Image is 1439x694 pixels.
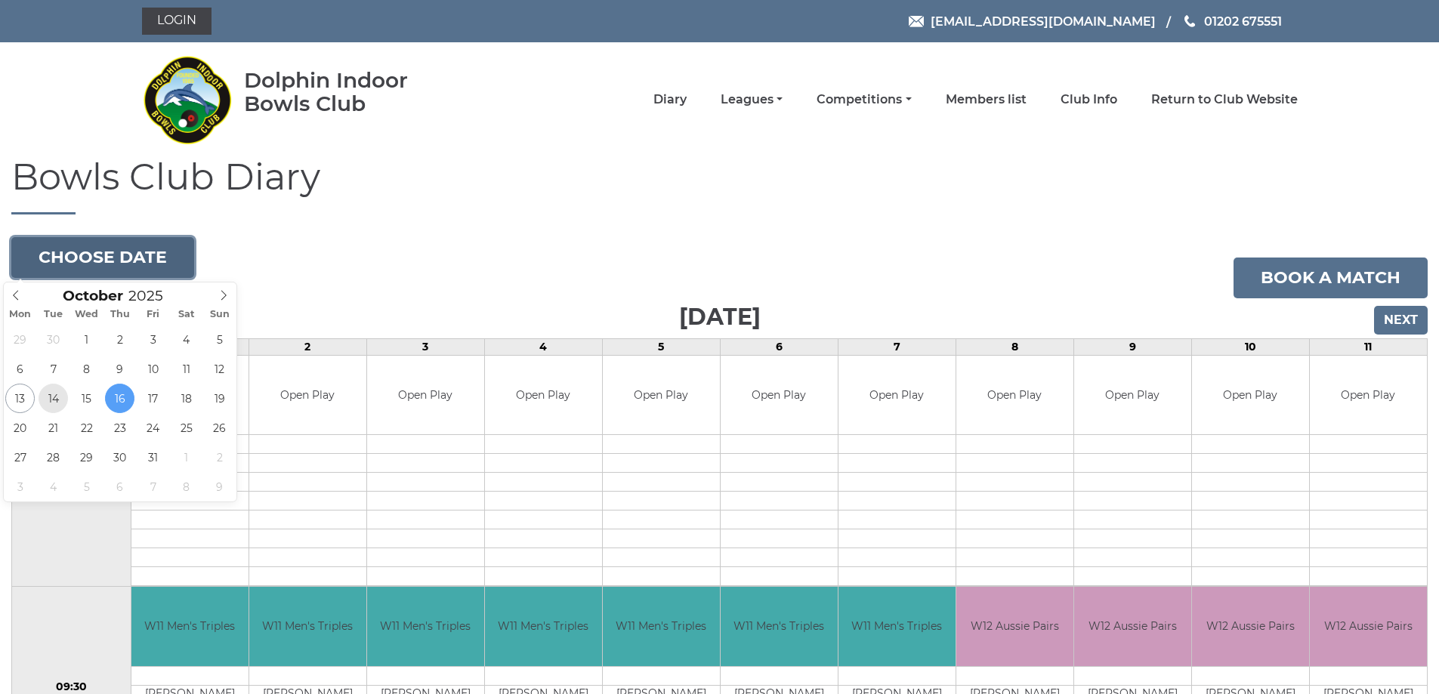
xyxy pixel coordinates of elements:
[105,443,134,472] span: October 30, 2025
[39,354,68,384] span: October 7, 2025
[131,587,249,666] td: W11 Men's Triples
[249,338,366,355] td: 2
[205,325,234,354] span: October 5, 2025
[1074,587,1191,666] td: W12 Aussie Pairs
[37,310,70,319] span: Tue
[170,310,203,319] span: Sat
[244,69,456,116] div: Dolphin Indoor Bowls Club
[909,16,924,27] img: Email
[838,587,956,666] td: W11 Men's Triples
[205,384,234,413] span: October 19, 2025
[956,587,1073,666] td: W12 Aussie Pairs
[1234,258,1428,298] a: Book a match
[39,472,68,501] span: November 4, 2025
[103,310,137,319] span: Thu
[142,8,212,35] a: Login
[171,354,201,384] span: October 11, 2025
[603,356,720,435] td: Open Play
[1192,587,1309,666] td: W12 Aussie Pairs
[205,413,234,443] span: October 26, 2025
[171,472,201,501] span: November 8, 2025
[105,384,134,413] span: October 16, 2025
[4,310,37,319] span: Mon
[249,587,366,666] td: W11 Men's Triples
[485,356,602,435] td: Open Play
[72,413,101,443] span: October 22, 2025
[484,338,602,355] td: 4
[367,587,484,666] td: W11 Men's Triples
[367,356,484,435] td: Open Play
[366,338,484,355] td: 3
[946,91,1027,108] a: Members list
[39,325,68,354] span: September 30, 2025
[105,413,134,443] span: October 23, 2025
[138,443,168,472] span: October 31, 2025
[205,443,234,472] span: November 2, 2025
[72,354,101,384] span: October 8, 2025
[171,325,201,354] span: October 4, 2025
[138,325,168,354] span: October 3, 2025
[5,413,35,443] span: October 20, 2025
[138,384,168,413] span: October 17, 2025
[5,384,35,413] span: October 13, 2025
[72,325,101,354] span: October 1, 2025
[5,472,35,501] span: November 3, 2025
[205,354,234,384] span: October 12, 2025
[721,356,838,435] td: Open Play
[1184,15,1195,27] img: Phone us
[105,472,134,501] span: November 6, 2025
[817,91,911,108] a: Competitions
[72,443,101,472] span: October 29, 2025
[72,472,101,501] span: November 5, 2025
[123,287,182,304] input: Scroll to increment
[5,443,35,472] span: October 27, 2025
[142,47,233,153] img: Dolphin Indoor Bowls Club
[203,310,236,319] span: Sun
[138,413,168,443] span: October 24, 2025
[603,587,720,666] td: W11 Men's Triples
[720,338,838,355] td: 6
[137,310,170,319] span: Fri
[1192,356,1309,435] td: Open Play
[1073,338,1191,355] td: 9
[956,338,1073,355] td: 8
[838,356,956,435] td: Open Play
[105,354,134,384] span: October 9, 2025
[249,356,366,435] td: Open Play
[72,384,101,413] span: October 15, 2025
[138,472,168,501] span: November 7, 2025
[602,338,720,355] td: 5
[205,472,234,501] span: November 9, 2025
[1310,587,1427,666] td: W12 Aussie Pairs
[5,354,35,384] span: October 6, 2025
[909,12,1156,31] a: Email [EMAIL_ADDRESS][DOMAIN_NAME]
[39,443,68,472] span: October 28, 2025
[1191,338,1309,355] td: 10
[721,587,838,666] td: W11 Men's Triples
[1061,91,1117,108] a: Club Info
[11,157,1428,214] h1: Bowls Club Diary
[1374,306,1428,335] input: Next
[1074,356,1191,435] td: Open Play
[171,413,201,443] span: October 25, 2025
[70,310,103,319] span: Wed
[1204,14,1282,28] span: 01202 675551
[11,237,194,278] button: Choose date
[1309,338,1427,355] td: 11
[1182,12,1282,31] a: Phone us 01202 675551
[171,384,201,413] span: October 18, 2025
[63,289,123,304] span: Scroll to increment
[931,14,1156,28] span: [EMAIL_ADDRESS][DOMAIN_NAME]
[485,587,602,666] td: W11 Men's Triples
[721,91,783,108] a: Leagues
[39,413,68,443] span: October 21, 2025
[171,443,201,472] span: November 1, 2025
[5,325,35,354] span: September 29, 2025
[39,384,68,413] span: October 14, 2025
[105,325,134,354] span: October 2, 2025
[838,338,956,355] td: 7
[956,356,1073,435] td: Open Play
[1151,91,1298,108] a: Return to Club Website
[138,354,168,384] span: October 10, 2025
[1310,356,1427,435] td: Open Play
